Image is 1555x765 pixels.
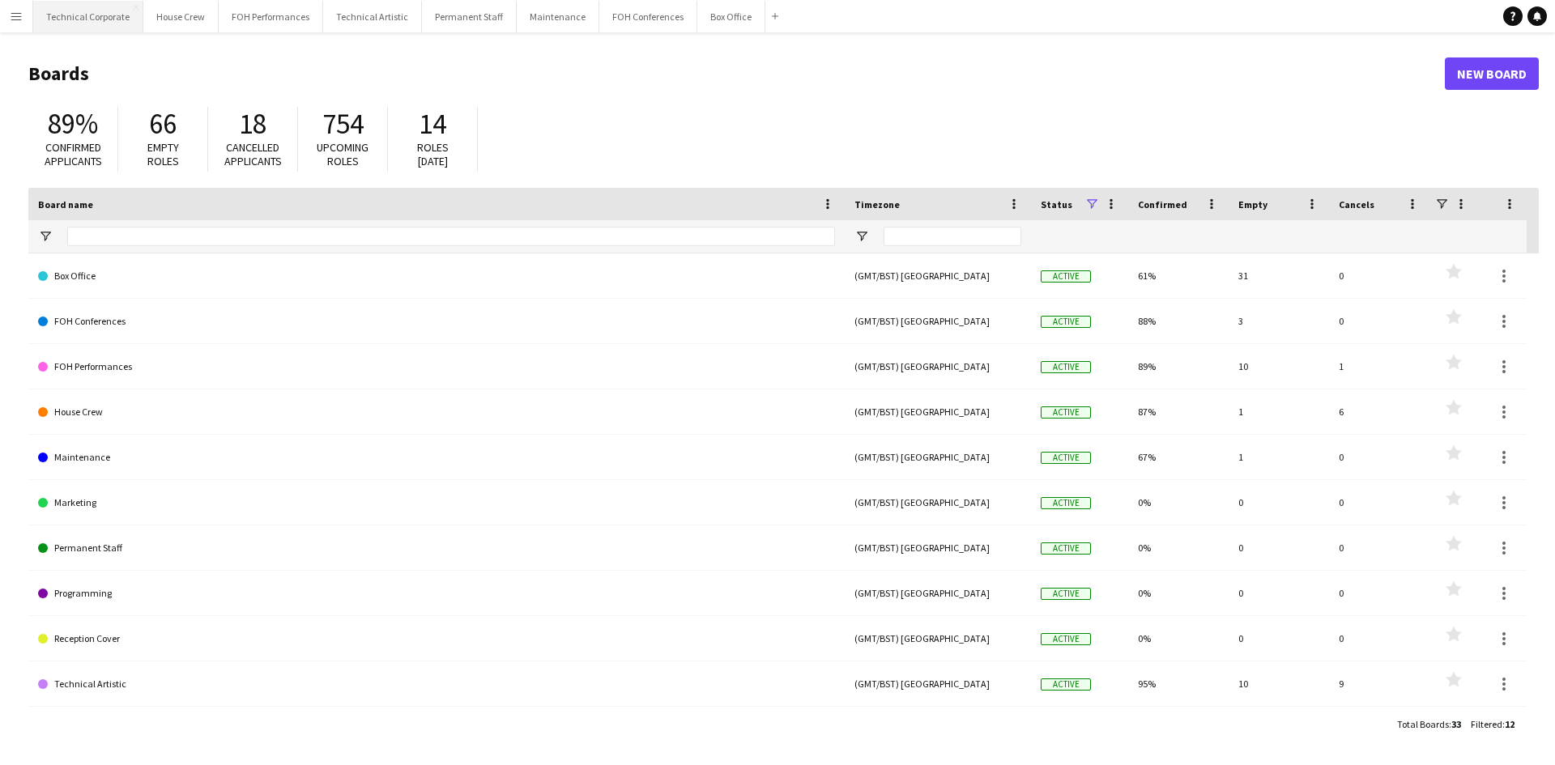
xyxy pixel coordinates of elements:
[1339,198,1374,210] span: Cancels
[1128,525,1229,570] div: 0%
[1128,299,1229,343] div: 88%
[1471,708,1515,740] div: :
[38,229,53,244] button: Open Filter Menu
[67,227,835,246] input: Board name Filter Input
[1329,389,1429,434] div: 6
[1229,661,1329,706] div: 10
[1505,718,1515,730] span: 12
[317,140,369,168] span: Upcoming roles
[38,344,835,389] a: FOH Performances
[38,389,835,435] a: House Crew
[28,62,1445,86] h1: Boards
[845,344,1031,389] div: (GMT/BST) [GEOGRAPHIC_DATA]
[1329,616,1429,661] div: 0
[45,140,102,168] span: Confirmed applicants
[1041,588,1091,600] span: Active
[1229,707,1329,751] div: 10
[854,198,900,210] span: Timezone
[1229,299,1329,343] div: 3
[38,707,835,752] a: Technical Corporate
[38,480,835,525] a: Marketing
[1041,497,1091,509] span: Active
[1471,718,1502,730] span: Filtered
[1229,480,1329,525] div: 0
[147,140,179,168] span: Empty roles
[323,1,422,32] button: Technical Artistic
[1329,525,1429,570] div: 0
[38,525,835,571] a: Permanent Staff
[38,661,835,707] a: Technical Artistic
[1041,633,1091,645] span: Active
[1329,435,1429,479] div: 0
[224,140,282,168] span: Cancelled applicants
[845,571,1031,615] div: (GMT/BST) [GEOGRAPHIC_DATA]
[1128,571,1229,615] div: 0%
[1329,344,1429,389] div: 1
[1128,253,1229,298] div: 61%
[845,480,1031,525] div: (GMT/BST) [GEOGRAPHIC_DATA]
[845,707,1031,751] div: (GMT/BST) [GEOGRAPHIC_DATA]
[1229,344,1329,389] div: 10
[1329,661,1429,706] div: 9
[1397,708,1461,740] div: :
[1329,253,1429,298] div: 0
[38,198,93,210] span: Board name
[517,1,599,32] button: Maintenance
[38,253,835,299] a: Box Office
[1128,480,1229,525] div: 0%
[1329,299,1429,343] div: 0
[845,253,1031,298] div: (GMT/BST) [GEOGRAPHIC_DATA]
[219,1,323,32] button: FOH Performances
[48,106,98,142] span: 89%
[1329,707,1429,751] div: 2
[1128,344,1229,389] div: 89%
[1041,361,1091,373] span: Active
[1229,571,1329,615] div: 0
[1128,435,1229,479] div: 67%
[1229,389,1329,434] div: 1
[1329,571,1429,615] div: 0
[1451,718,1461,730] span: 33
[1229,525,1329,570] div: 0
[1041,270,1091,283] span: Active
[1397,718,1449,730] span: Total Boards
[1041,316,1091,328] span: Active
[1138,198,1187,210] span: Confirmed
[1445,57,1539,90] a: New Board
[845,435,1031,479] div: (GMT/BST) [GEOGRAPHIC_DATA]
[1128,389,1229,434] div: 87%
[1229,435,1329,479] div: 1
[845,299,1031,343] div: (GMT/BST) [GEOGRAPHIC_DATA]
[38,616,835,661] a: Reception Cover
[1041,452,1091,464] span: Active
[1128,661,1229,706] div: 95%
[322,106,364,142] span: 754
[599,1,697,32] button: FOH Conferences
[1041,542,1091,555] span: Active
[38,435,835,480] a: Maintenance
[845,661,1031,706] div: (GMT/BST) [GEOGRAPHIC_DATA]
[1041,678,1091,691] span: Active
[143,1,219,32] button: House Crew
[1128,707,1229,751] div: 97%
[1229,253,1329,298] div: 31
[417,140,449,168] span: Roles [DATE]
[845,616,1031,661] div: (GMT/BST) [GEOGRAPHIC_DATA]
[1041,198,1072,210] span: Status
[422,1,517,32] button: Permanent Staff
[239,106,266,142] span: 18
[1229,616,1329,661] div: 0
[845,525,1031,570] div: (GMT/BST) [GEOGRAPHIC_DATA]
[419,106,446,142] span: 14
[845,389,1031,434] div: (GMT/BST) [GEOGRAPHIC_DATA]
[854,229,869,244] button: Open Filter Menu
[1041,406,1091,419] span: Active
[149,106,177,142] span: 66
[697,1,765,32] button: Box Office
[1238,198,1267,210] span: Empty
[33,1,143,32] button: Technical Corporate
[1128,616,1229,661] div: 0%
[38,299,835,344] a: FOH Conferences
[1329,480,1429,525] div: 0
[884,227,1021,246] input: Timezone Filter Input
